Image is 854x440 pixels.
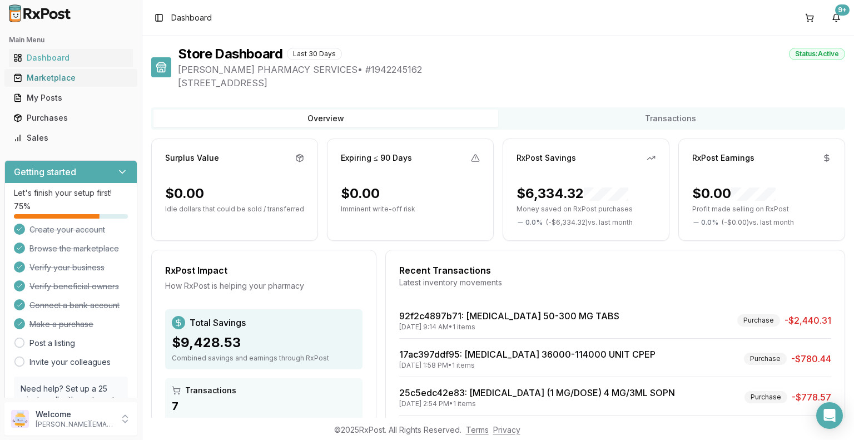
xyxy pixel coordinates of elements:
[14,201,31,212] span: 75 %
[9,128,133,148] a: Sales
[172,398,356,414] div: 7
[341,185,380,202] div: $0.00
[493,425,520,434] a: Privacy
[178,63,845,76] span: [PERSON_NAME] PHARMACY SERVICES • # 1942245162
[835,4,850,16] div: 9+
[4,4,76,22] img: RxPost Logo
[399,361,656,370] div: [DATE] 1:58 PM • 1 items
[399,399,675,408] div: [DATE] 2:54 PM • 1 items
[692,152,754,164] div: RxPost Earnings
[165,152,219,164] div: Surplus Value
[816,402,843,429] div: Open Intercom Messenger
[4,129,137,147] button: Sales
[399,310,619,322] a: 92f2c4897b71: [MEDICAL_DATA] 50-300 MG TABS
[165,185,204,202] div: $0.00
[29,338,75,349] a: Post a listing
[13,52,128,63] div: Dashboard
[29,300,120,311] span: Connect a bank account
[9,68,133,88] a: Marketplace
[172,354,356,363] div: Combined savings and earnings through RxPost
[737,314,780,327] div: Purchase
[9,108,133,128] a: Purchases
[165,280,363,291] div: How RxPost is helping your pharmacy
[190,316,246,329] span: Total Savings
[171,12,212,23] span: Dashboard
[791,352,831,365] span: -$780.44
[21,383,121,417] p: Need help? Set up a 25 minute call with our team to set up.
[11,410,29,428] img: User avatar
[9,88,133,108] a: My Posts
[14,165,76,179] h3: Getting started
[165,264,363,277] div: RxPost Impact
[525,218,543,227] span: 0.0 %
[13,72,128,83] div: Marketplace
[399,277,831,288] div: Latest inventory movements
[4,69,137,87] button: Marketplace
[517,152,576,164] div: RxPost Savings
[13,132,128,144] div: Sales
[29,262,105,273] span: Verify your business
[13,92,128,103] div: My Posts
[498,110,843,127] button: Transactions
[29,224,105,235] span: Create your account
[466,425,489,434] a: Terms
[341,152,412,164] div: Expiring ≤ 90 Days
[722,218,794,227] span: ( - $0.00 ) vs. last month
[744,353,787,365] div: Purchase
[744,391,787,403] div: Purchase
[153,110,498,127] button: Overview
[399,264,831,277] div: Recent Transactions
[36,409,113,420] p: Welcome
[785,314,831,327] span: -$2,440.31
[172,416,356,425] div: Last 30 Days
[36,420,113,429] p: [PERSON_NAME][EMAIL_ADDRESS][DOMAIN_NAME]
[399,349,656,360] a: 17ac397ddf95: [MEDICAL_DATA] 36000-114000 UNIT CPEP
[399,387,675,398] a: 25c5edc42e83: [MEDICAL_DATA] (1 MG/DOSE) 4 MG/3ML SOPN
[172,334,356,352] div: $9,428.53
[692,205,831,214] p: Profit made selling on RxPost
[792,390,831,404] span: -$778.57
[29,243,119,254] span: Browse the marketplace
[341,205,480,214] p: Imminent write-off risk
[178,76,845,90] span: [STREET_ADDRESS]
[165,205,304,214] p: Idle dollars that could be sold / transferred
[4,109,137,127] button: Purchases
[14,187,128,199] p: Let's finish your setup first!
[546,218,633,227] span: ( - $6,334.32 ) vs. last month
[29,281,119,292] span: Verify beneficial owners
[9,48,133,68] a: Dashboard
[4,89,137,107] button: My Posts
[178,45,282,63] h1: Store Dashboard
[171,12,212,23] nav: breadcrumb
[185,385,236,396] span: Transactions
[399,323,619,332] div: [DATE] 9:14 AM • 1 items
[701,218,718,227] span: 0.0 %
[287,48,342,60] div: Last 30 Days
[517,185,628,202] div: $6,334.32
[789,48,845,60] div: Status: Active
[29,319,93,330] span: Make a purchase
[29,357,111,368] a: Invite your colleagues
[9,36,133,45] h2: Main Menu
[517,205,656,214] p: Money saved on RxPost purchases
[692,185,776,202] div: $0.00
[4,49,137,67] button: Dashboard
[827,9,845,27] button: 9+
[13,112,128,123] div: Purchases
